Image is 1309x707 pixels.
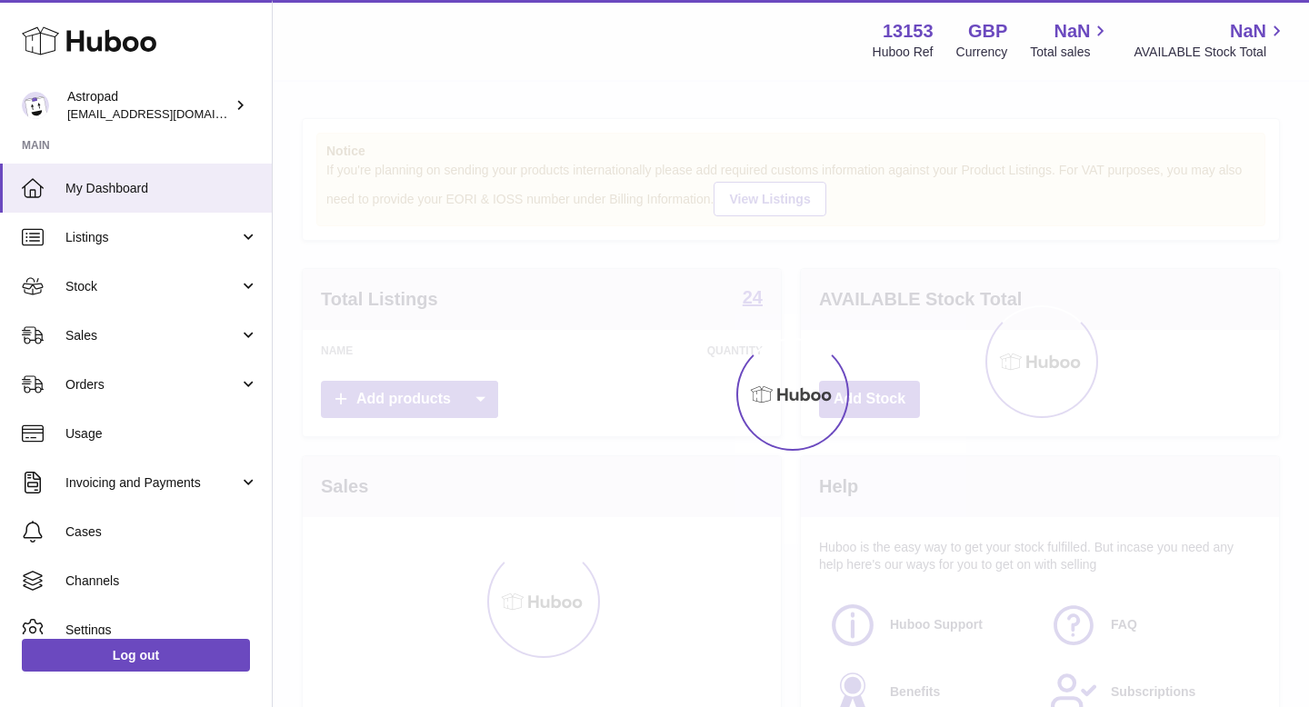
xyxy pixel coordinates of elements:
span: [EMAIL_ADDRESS][DOMAIN_NAME] [67,106,267,121]
span: Settings [65,622,258,639]
a: NaN Total sales [1030,19,1111,61]
span: AVAILABLE Stock Total [1134,44,1287,61]
a: NaN AVAILABLE Stock Total [1134,19,1287,61]
span: Orders [65,376,239,393]
span: Stock [65,278,239,295]
div: Astropad [67,88,231,123]
a: Log out [22,639,250,672]
div: Huboo Ref [873,44,934,61]
span: Cases [65,523,258,541]
span: NaN [1054,19,1090,44]
span: My Dashboard [65,180,258,197]
span: Invoicing and Payments [65,474,239,492]
span: Sales [65,327,239,344]
span: Usage [65,425,258,443]
span: Channels [65,573,258,590]
div: Currency [956,44,1008,61]
span: Listings [65,229,239,246]
strong: 13153 [883,19,934,44]
span: Total sales [1030,44,1111,61]
span: NaN [1230,19,1266,44]
img: matt@astropad.com [22,92,49,119]
strong: GBP [968,19,1007,44]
